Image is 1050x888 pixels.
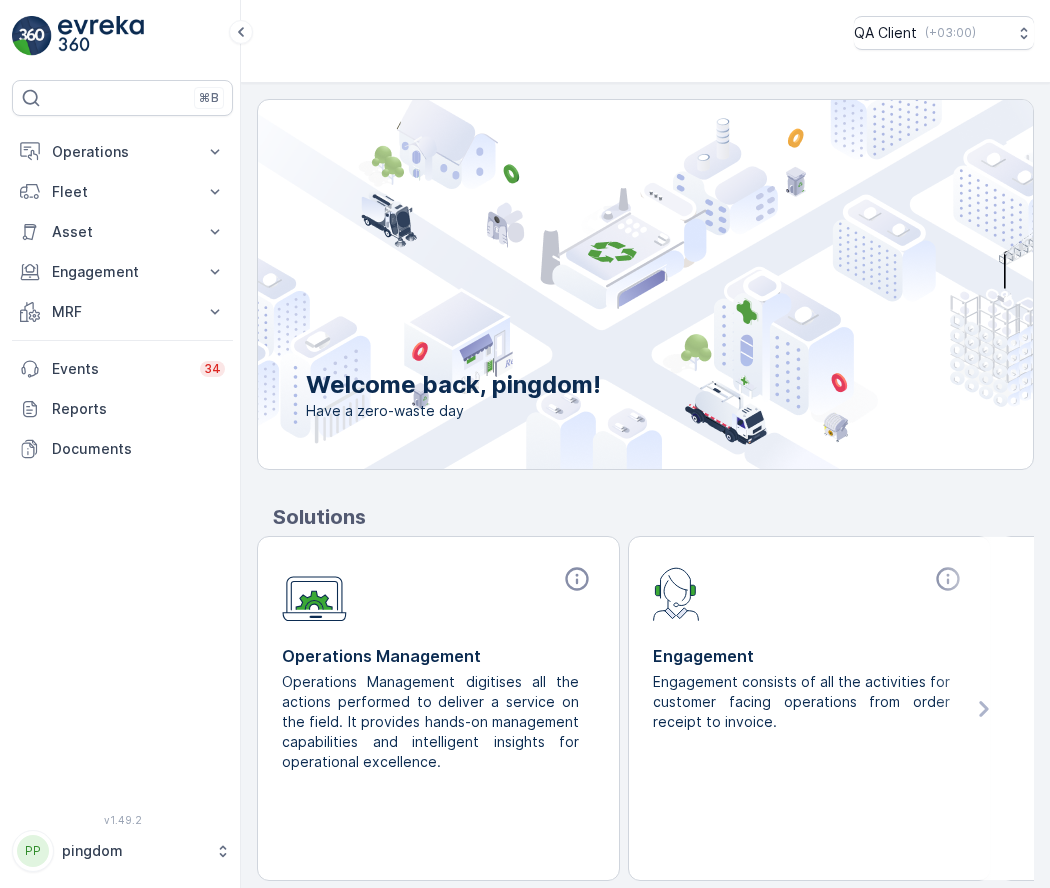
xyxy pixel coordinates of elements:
[12,429,233,469] a: Documents
[12,132,233,172] button: Operations
[273,502,1034,532] p: Solutions
[17,835,49,867] div: PP
[12,172,233,212] button: Fleet
[52,359,188,379] p: Events
[854,23,917,43] p: QA Client
[306,401,601,421] span: Have a zero-waste day
[12,349,233,389] a: Events34
[52,262,193,282] p: Engagement
[52,222,193,242] p: Asset
[282,565,347,622] img: module-icon
[168,100,1033,469] img: city illustration
[12,814,233,826] span: v 1.49.2
[306,369,601,401] p: Welcome back, pingdom!
[12,292,233,332] button: MRF
[52,142,193,162] p: Operations
[52,399,225,419] p: Reports
[12,252,233,292] button: Engagement
[653,672,950,732] p: Engagement consists of all the activities for customer facing operations from order receipt to in...
[854,16,1034,50] button: QA Client(+03:00)
[653,644,966,668] p: Engagement
[204,361,221,377] p: 34
[282,672,579,772] p: Operations Management digitises all the actions performed to deliver a service on the field. It p...
[199,90,219,106] p: ⌘B
[282,644,595,668] p: Operations Management
[653,565,700,621] img: module-icon
[52,182,193,202] p: Fleet
[12,830,233,872] button: PPpingdom
[52,439,225,459] p: Documents
[12,212,233,252] button: Asset
[52,302,193,322] p: MRF
[12,389,233,429] a: Reports
[58,16,144,56] img: logo_light-DOdMpM7g.png
[12,16,52,56] img: logo
[925,25,976,41] p: ( +03:00 )
[62,841,205,861] p: pingdom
